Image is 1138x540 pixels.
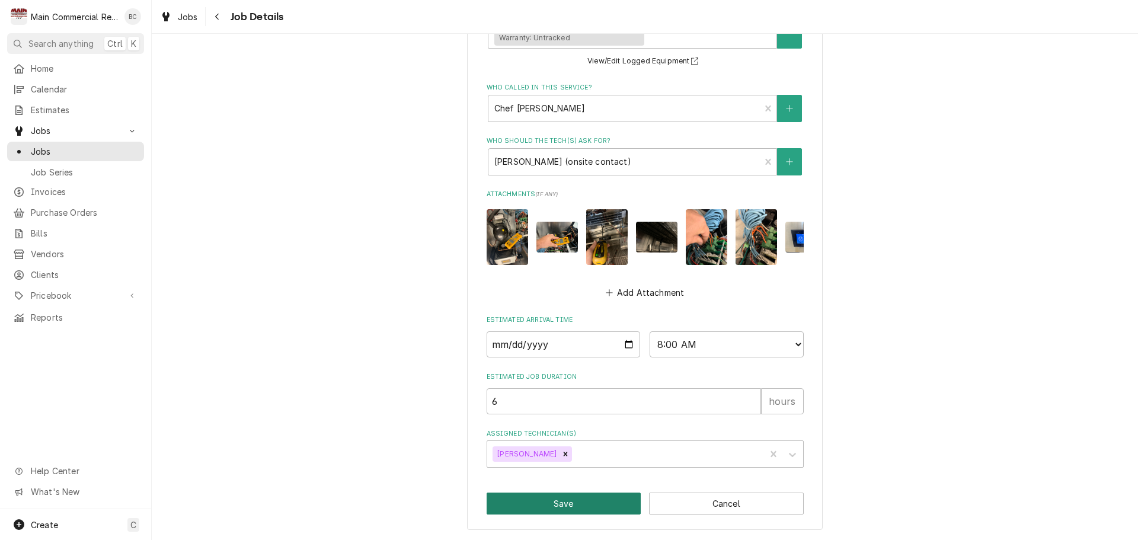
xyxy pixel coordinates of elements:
[7,308,144,327] a: Reports
[124,8,141,25] div: BC
[7,265,144,285] a: Clients
[31,145,138,158] span: Jobs
[7,244,144,264] a: Vendors
[7,182,144,202] a: Invoices
[31,227,138,239] span: Bills
[7,286,144,305] a: Go to Pricebook
[31,206,138,219] span: Purchase Orders
[586,54,704,69] button: View/Edit Logged Equipment
[7,482,144,501] a: Go to What's New
[155,7,203,27] a: Jobs
[487,136,804,175] div: Who should the tech(s) ask for?
[7,142,144,161] a: Jobs
[11,8,27,25] div: Main Commercial Refrigeration Service's Avatar
[7,223,144,243] a: Bills
[31,62,138,75] span: Home
[487,83,804,92] label: Who called in this service?
[31,166,138,178] span: Job Series
[28,37,94,50] span: Search anything
[31,485,137,498] span: What's New
[686,209,727,264] img: FmWNE7ckS7aAaEjlOerF
[208,7,227,26] button: Navigate back
[227,9,284,25] span: Job Details
[786,158,793,166] svg: Create New Contact
[586,209,628,264] img: 4HQnAawzQiAXkUp0t97Y
[487,315,804,325] label: Estimated Arrival Time
[650,331,804,357] select: Time Select
[761,388,804,414] div: hours
[487,136,804,146] label: Who should the tech(s) ask for?
[649,493,804,515] button: Cancel
[487,190,804,301] div: Attachments
[178,11,198,23] span: Jobs
[636,222,677,253] img: vtHpiWkRQleZPrDGzoUI
[777,95,802,122] button: Create New Contact
[7,79,144,99] a: Calendar
[124,8,141,25] div: Bookkeeper Main Commercial's Avatar
[487,429,804,468] div: Assigned Technician(s)
[487,429,804,439] label: Assigned Technician(s)
[487,372,804,414] div: Estimated Job Duration
[31,520,58,530] span: Create
[536,222,578,253] img: YYV5SLTAOCPRxYdtlkew
[7,59,144,78] a: Home
[7,121,144,140] a: Go to Jobs
[31,248,138,260] span: Vendors
[7,33,144,54] button: Search anythingCtrlK
[736,209,777,264] img: JrnNP5tgTYm2qUoFFhP1
[31,311,138,324] span: Reports
[31,269,138,281] span: Clients
[31,289,120,302] span: Pricebook
[31,465,137,477] span: Help Center
[487,493,804,515] div: Button Group
[487,83,804,122] div: Who called in this service?
[107,37,123,50] span: Ctrl
[535,191,558,197] span: ( if any )
[603,284,686,301] button: Add Attachment
[31,83,138,95] span: Calendar
[493,446,559,462] div: [PERSON_NAME]
[487,493,641,515] button: Save
[7,461,144,481] a: Go to Help Center
[11,8,27,25] div: M
[785,222,827,253] img: HSDcZYgPTau4a1hJKUIe
[31,124,120,137] span: Jobs
[487,209,528,264] img: KRFgJLNWQOmvxOgk7LHy
[131,37,136,50] span: K
[487,315,804,357] div: Estimated Arrival Time
[786,104,793,113] svg: Create New Contact
[559,446,572,462] div: Remove Dorian Wertz
[487,331,641,357] input: Date
[130,519,136,531] span: C
[487,372,804,382] label: Estimated Job Duration
[31,186,138,198] span: Invoices
[777,148,802,175] button: Create New Contact
[31,104,138,116] span: Estimates
[7,100,144,120] a: Estimates
[487,190,804,199] label: Attachments
[487,493,804,515] div: Button Group Row
[7,203,144,222] a: Purchase Orders
[7,162,144,182] a: Job Series
[31,11,118,23] div: Main Commercial Refrigeration Service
